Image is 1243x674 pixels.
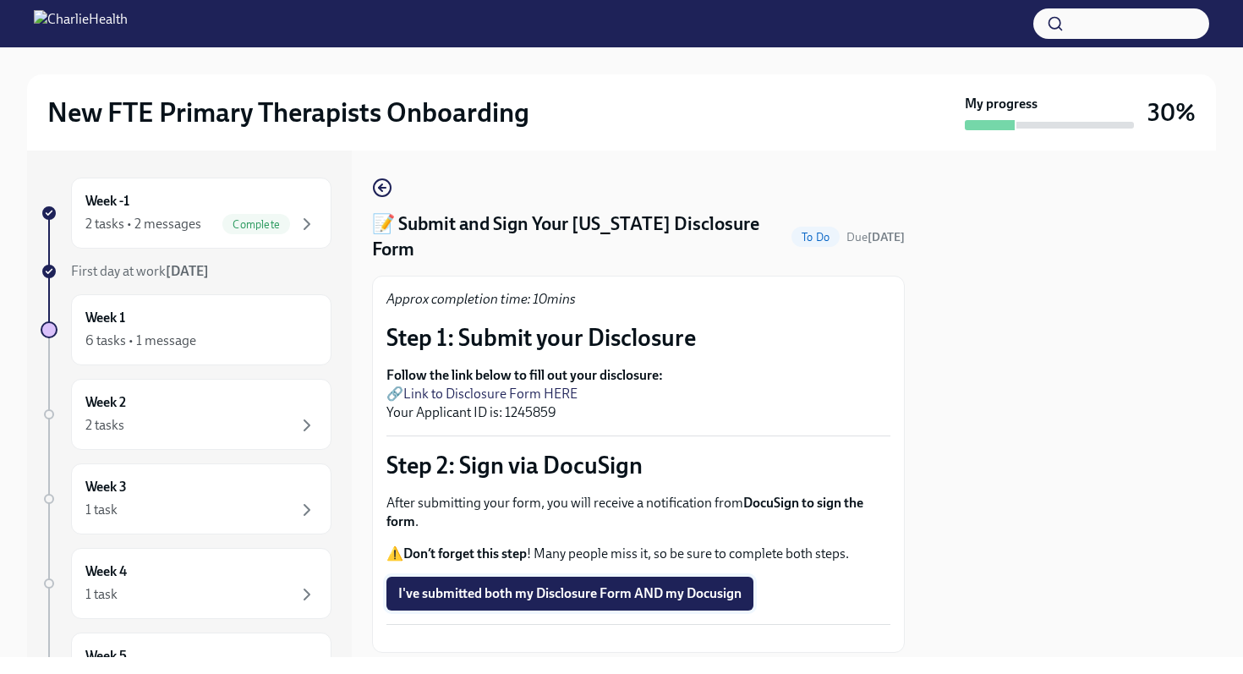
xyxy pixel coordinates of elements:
[386,545,890,563] p: ⚠️ ! Many people miss it, so be sure to complete both steps.
[34,10,128,37] img: CharlieHealth
[41,262,331,281] a: First day at work[DATE]
[965,95,1038,113] strong: My progress
[85,478,127,496] h6: Week 3
[1147,97,1196,128] h3: 30%
[386,577,753,611] button: I've submitted both my Disclosure Form AND my Docusign
[41,379,331,450] a: Week 22 tasks
[386,494,890,531] p: After submitting your form, you will receive a notification from .
[403,386,578,402] a: Link to Disclosure Form HERE
[41,294,331,365] a: Week 16 tasks • 1 message
[85,416,124,435] div: 2 tasks
[85,332,196,350] div: 6 tasks • 1 message
[846,229,905,245] span: September 6th, 2025 09:00
[85,501,118,519] div: 1 task
[41,178,331,249] a: Week -12 tasks • 2 messagesComplete
[47,96,529,129] h2: New FTE Primary Therapists Onboarding
[85,562,127,581] h6: Week 4
[386,366,890,422] p: 🔗 Your Applicant ID is: 1245859
[398,585,742,602] span: I've submitted both my Disclosure Form AND my Docusign
[85,192,129,211] h6: Week -1
[386,450,890,480] p: Step 2: Sign via DocuSign
[85,309,125,327] h6: Week 1
[386,322,890,353] p: Step 1: Submit your Disclosure
[85,585,118,604] div: 1 task
[85,393,126,412] h6: Week 2
[791,231,840,244] span: To Do
[403,545,527,562] strong: Don’t forget this step
[166,263,209,279] strong: [DATE]
[71,263,209,279] span: First day at work
[85,215,201,233] div: 2 tasks • 2 messages
[41,548,331,619] a: Week 41 task
[85,647,127,666] h6: Week 5
[386,291,576,307] em: Approx completion time: 10mins
[846,230,905,244] span: Due
[41,463,331,534] a: Week 31 task
[372,211,785,262] h4: 📝 Submit and Sign Your [US_STATE] Disclosure Form
[386,367,663,383] strong: Follow the link below to fill out your disclosure:
[868,230,905,244] strong: [DATE]
[222,218,290,231] span: Complete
